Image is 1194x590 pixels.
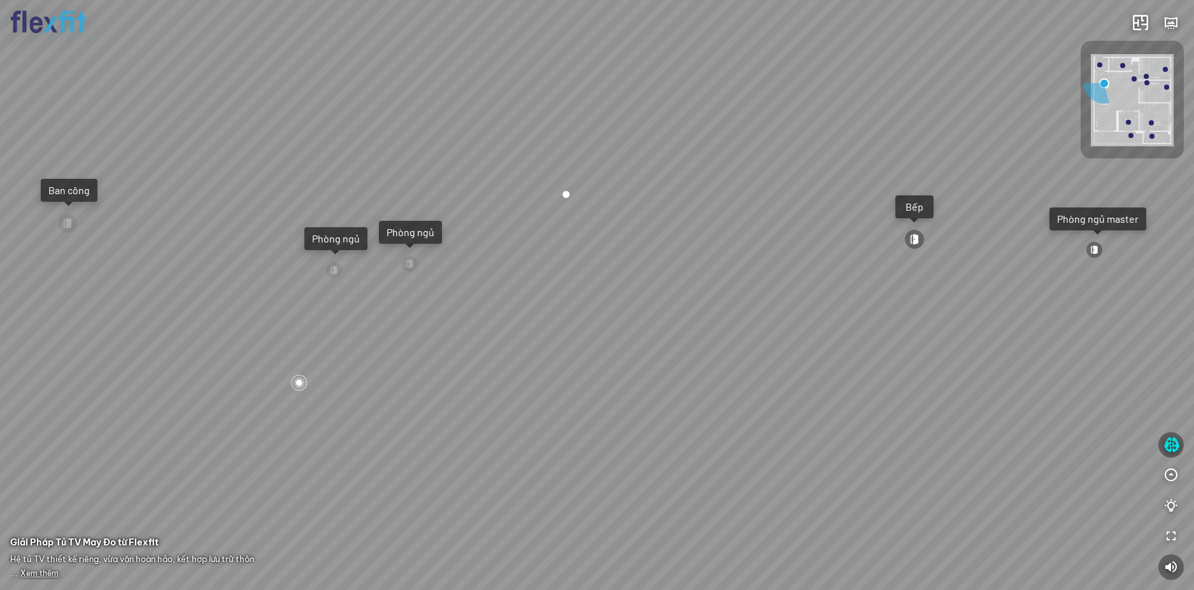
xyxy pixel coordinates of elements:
div: Phòng ngủ [387,226,434,239]
img: Flexfit_Apt1_M__JKL4XAWR2ATG.png [1091,54,1174,146]
span: ... [10,568,59,578]
div: Ban công [48,184,90,197]
div: Phòng ngủ [312,232,360,245]
span: Xem thêm [20,568,59,578]
div: Bếp [903,200,926,213]
img: logo [10,10,87,34]
div: Phòng ngủ master [1057,213,1139,225]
